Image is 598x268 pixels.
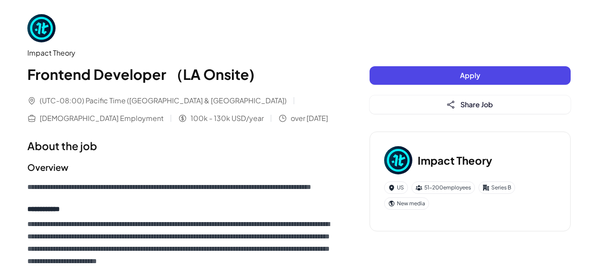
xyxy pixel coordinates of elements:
h3: Impact Theory [418,152,492,168]
h2: Overview [27,161,334,174]
span: [DEMOGRAPHIC_DATA] Employment [40,113,164,124]
div: 51-200 employees [411,181,475,194]
button: Apply [370,66,571,85]
span: over [DATE] [291,113,328,124]
button: Share Job [370,95,571,114]
img: Im [384,146,412,174]
span: (UTC-08:00) Pacific Time ([GEOGRAPHIC_DATA] & [GEOGRAPHIC_DATA]) [40,95,287,106]
div: New media [384,197,429,210]
img: Im [27,14,56,42]
div: US [384,181,408,194]
span: Apply [460,71,480,80]
div: Series B [478,181,515,194]
h1: Frontend Developer （LA Onsite) [27,64,334,85]
h1: About the job [27,138,334,154]
span: Share Job [460,100,493,109]
span: 100k - 130k USD/year [191,113,264,124]
div: Impact Theory [27,48,334,58]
